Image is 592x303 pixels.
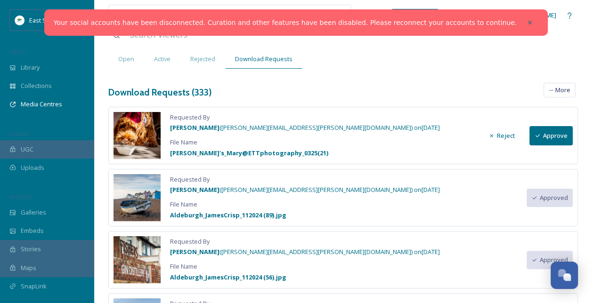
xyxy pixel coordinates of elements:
[9,130,30,137] span: COLLECT
[54,18,517,28] a: Your social accounts have been disconnected. Curation and other features have been disabled. Plea...
[529,126,573,145] button: Approve
[21,163,44,172] span: Uploads
[484,127,520,145] button: Reject
[551,262,578,289] button: Open Chat
[170,200,440,209] span: File Name
[170,113,440,122] span: Requested By
[527,251,573,269] button: Approved
[15,16,24,25] img: ESC%20Logo.png
[21,208,46,217] span: Galleries
[9,48,26,56] span: MEDIA
[21,263,36,272] span: Maps
[170,123,219,132] strong: [PERSON_NAME]
[29,16,85,24] span: East Suffolk Council
[527,189,573,207] button: Approved
[170,247,219,256] strong: [PERSON_NAME]
[9,193,31,200] span: WIDGETS
[21,100,62,109] span: Media Centres
[291,6,346,24] a: View all files
[130,5,274,26] input: Search your library
[114,236,161,283] img: a950895e-0307-4114-a706-055ba3af98eb.jpg
[170,185,440,194] span: ( [PERSON_NAME][EMAIL_ADDRESS][PERSON_NAME][DOMAIN_NAME] ) on [DATE]
[170,123,440,132] span: ( [PERSON_NAME][EMAIL_ADDRESS][PERSON_NAME][DOMAIN_NAME] ) on [DATE]
[170,138,440,147] span: File Name
[118,55,134,64] span: Open
[21,245,41,254] span: Stories
[21,81,52,90] span: Collections
[494,6,561,24] a: [PERSON_NAME]
[21,63,40,72] span: Library
[235,55,292,64] span: Download Requests
[170,273,286,281] strong: Aldeburgh_JamesCrisp_112024 (56).jpg
[170,237,440,246] span: Requested By
[170,247,440,256] span: ( [PERSON_NAME][EMAIL_ADDRESS][PERSON_NAME][DOMAIN_NAME] ) on [DATE]
[21,282,47,291] span: SnapLink
[21,145,33,154] span: UGC
[114,174,161,221] img: e95cae78-a7ff-46b2-af39-80ec792c84aa.jpg
[555,86,570,95] span: More
[391,9,438,22] a: What's New
[170,185,219,194] strong: [PERSON_NAME]
[170,175,440,184] span: Requested By
[154,55,170,64] span: Active
[170,211,286,219] strong: Aldeburgh_JamesCrisp_112024 (89).jpg
[114,112,161,159] img: 10bed754-bc30-4fe4-9824-436b757fd7e6.jpg
[170,262,440,271] span: File Name
[21,226,44,235] span: Embeds
[190,55,215,64] span: Rejected
[170,149,328,157] strong: [PERSON_NAME]'s_Mary@ETTphotography_0325(21)
[108,86,212,99] h3: Download Requests ( 333 )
